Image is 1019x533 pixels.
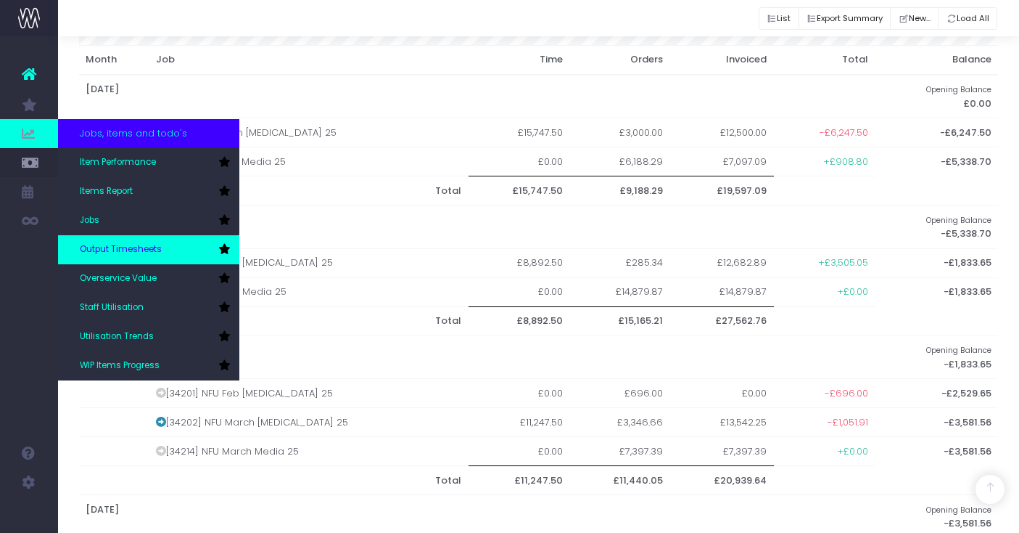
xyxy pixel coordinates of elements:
th: Orders [570,45,669,75]
td: [34066] NFU Jan [MEDICAL_DATA] 25 [149,118,469,147]
span: Staff Utilisation [80,301,144,314]
th: £0.00 [875,75,999,118]
button: Export Summary [799,7,891,30]
td: £12,682.89 [669,248,773,277]
th: Balance [875,45,999,75]
th: £15,747.50 [469,176,570,206]
td: £7,397.39 [570,437,669,466]
td: [34201] NFU Feb [MEDICAL_DATA] 25 [149,248,469,277]
th: Invoiced [669,45,773,75]
small: Opening Balance [926,343,991,356]
td: £7,097.09 [669,147,773,176]
a: Utilisation Trends [58,322,239,351]
th: -£1,833.65 [875,277,999,306]
a: Staff Utilisation [58,293,239,322]
td: £285.34 [570,248,669,277]
a: Item Performance [58,148,239,177]
td: £8,892.50 [469,248,570,277]
td: £14,879.87 [570,277,669,306]
small: Opening Balance [926,503,991,516]
td: £3,346.66 [570,408,669,437]
td: £13,542.25 [669,408,773,437]
td: [34212] NFU Jan Media 25 [149,147,469,176]
th: £11,440.05 [570,466,669,495]
a: Jobs [58,206,239,235]
th: [DATE] [79,335,875,379]
td: £0.00 [469,277,570,306]
span: -£6,247.50 [820,126,868,140]
td: £696.00 [570,379,669,408]
td: [34201] NFU Feb [MEDICAL_DATA] 25 [149,379,469,408]
th: -£5,338.70 [875,206,999,249]
button: New... [890,7,938,30]
th: [DATE] [79,206,875,249]
span: Overservice Value [80,272,157,285]
img: images/default_profile_image.png [18,504,40,526]
th: -£3,581.56 [875,437,999,466]
th: Total [774,45,875,75]
th: £20,939.64 [669,466,773,495]
button: List [759,7,799,30]
a: Output Timesheets [58,235,239,264]
th: £15,165.21 [570,306,669,335]
th: [DATE] [79,75,875,118]
button: Load All [938,7,997,30]
th: Month [79,45,149,75]
span: Utilisation Trends [80,330,154,343]
td: £3,000.00 [570,118,669,147]
td: £15,747.50 [469,118,570,147]
th: Job [149,45,469,75]
th: -£5,338.70 [875,147,999,176]
span: +£908.80 [823,155,868,169]
th: Time [469,45,570,75]
th: -£2,529.65 [875,379,999,408]
span: -£696.00 [825,386,868,401]
span: +£0.00 [837,444,868,459]
span: +£0.00 [837,285,868,299]
span: WIP Items Progress [80,359,160,373]
span: Jobs, items and todo's [80,126,187,141]
a: Items Report [58,177,239,206]
td: £7,397.39 [669,437,773,466]
th: £19,597.09 [669,176,773,206]
th: £27,562.76 [669,306,773,335]
small: Opening Balance [926,213,991,226]
th: -£6,247.50 [875,118,999,147]
td: [34214] NFU March Media 25 [149,437,469,466]
th: £11,247.50 [469,466,570,495]
td: £0.00 [469,379,570,408]
span: +£3,505.05 [818,256,868,270]
td: £6,188.29 [570,147,669,176]
th: £8,892.50 [469,306,570,335]
span: Jobs [80,214,99,227]
span: -£1,051.91 [828,415,868,430]
a: Overservice Value [58,264,239,293]
span: Output Timesheets [80,243,162,256]
th: Total [149,176,469,206]
td: [34202] NFU March [MEDICAL_DATA] 25 [149,408,469,437]
span: Items Report [80,185,133,198]
td: £12,500.00 [669,118,773,147]
th: -£1,833.65 [875,248,999,277]
td: £0.00 [469,437,570,466]
span: Item Performance [80,156,156,169]
td: £0.00 [669,379,773,408]
th: £9,188.29 [570,176,669,206]
td: £0.00 [469,147,570,176]
th: Total [149,466,469,495]
th: -£3,581.56 [875,408,999,437]
a: WIP Items Progress [58,351,239,381]
td: [34213] NFU Feb Media 25 [149,277,469,306]
small: Opening Balance [926,82,991,95]
th: -£1,833.65 [875,335,999,379]
td: £14,879.87 [669,277,773,306]
td: £11,247.50 [469,408,570,437]
th: Total [149,306,469,335]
